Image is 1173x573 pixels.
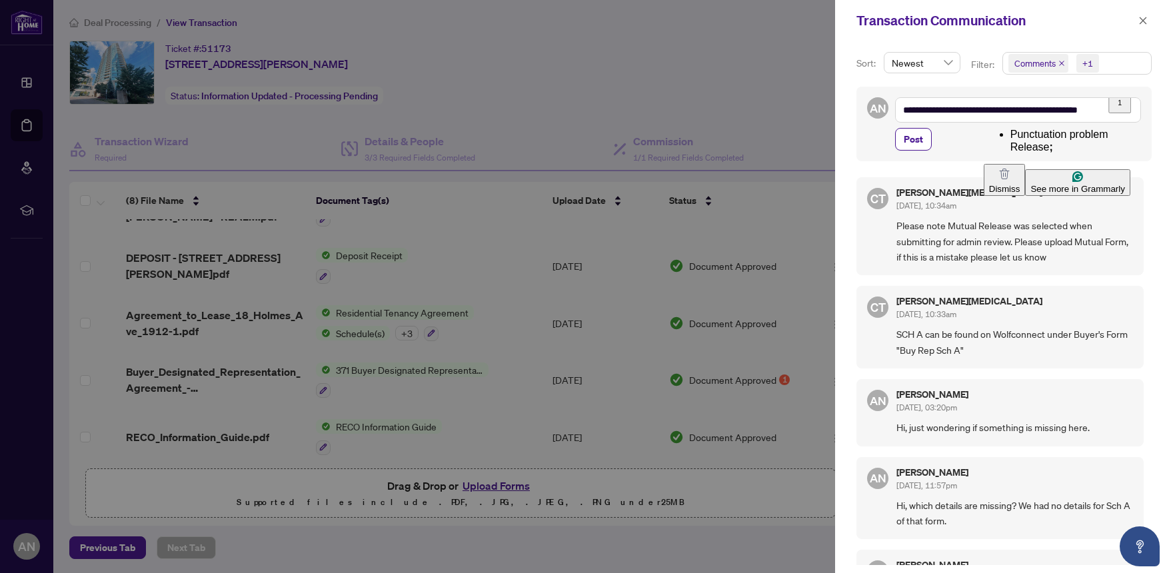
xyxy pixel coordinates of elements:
span: [DATE], 11:57pm [896,480,957,490]
span: Hi, which details are missing? We had no details for Sch A of that form. [896,498,1133,529]
div: Transaction Communication [856,11,1134,31]
h5: [PERSON_NAME] [896,390,968,399]
span: Comments [1014,57,1056,70]
p: Filter: [971,57,996,72]
button: Open asap [1120,526,1160,566]
span: AN [870,99,886,117]
span: Newest [892,53,952,73]
span: Post [904,129,923,150]
span: CT [870,298,886,316]
div: +1 [1082,57,1093,70]
span: SCH A can be found on Wolfconnect under Buyer's Form "Buy Rep Sch A" [896,326,1133,358]
button: Post [895,128,932,151]
span: close [1138,16,1148,25]
h5: [PERSON_NAME][MEDICAL_DATA] [896,188,1042,197]
span: AN [870,469,886,487]
p: Sort: [856,56,878,71]
span: [DATE], 10:34am [896,201,956,211]
span: CT [870,189,886,208]
span: Please note Mutual Release was selected when submitting for admin review. Please upload Mutual Fo... [896,218,1133,265]
span: close [1058,60,1065,67]
span: AN [870,392,886,410]
span: [DATE], 10:33am [896,309,956,319]
span: Comments [1008,54,1068,73]
span: Hi, just wondering if something is missing here. [896,420,1133,435]
span: [DATE], 03:20pm [896,402,957,412]
textarea: To enrich screen reader interactions, please activate Accessibility in Grammarly extension settings [895,97,1141,123]
h5: [PERSON_NAME][MEDICAL_DATA] [896,296,1042,306]
h5: [PERSON_NAME] [896,560,968,570]
h5: [PERSON_NAME] [896,468,968,477]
